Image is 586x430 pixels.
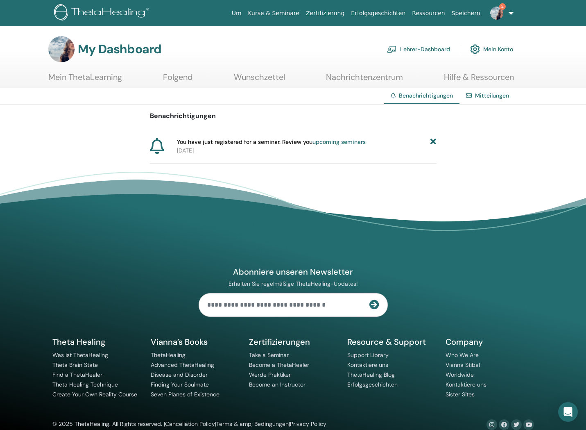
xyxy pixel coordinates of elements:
[446,381,486,388] a: Kontaktiere uns
[163,72,193,88] a: Folgend
[446,391,475,398] a: Sister Sites
[150,111,437,121] p: Benachrichtigungen
[78,42,161,57] h3: My Dashboard
[165,420,215,428] a: Cancellation Policy
[347,361,388,369] a: Kontaktiere uns
[52,391,137,398] a: Create Your Own Reality Course
[199,280,388,287] p: Erhalten Sie regelmäßige ThetaHealing-Updates!
[151,381,209,388] a: Finding Your Soulmate
[312,138,366,146] a: upcoming seminars
[52,371,102,378] a: Find a ThetaHealer
[303,6,348,21] a: Zertifizierung
[177,146,437,155] p: [DATE]
[326,72,403,88] a: Nachrichtenzentrum
[470,40,513,58] a: Mein Konto
[444,72,514,88] a: Hilfe & Ressourcen
[234,72,285,88] a: Wunschzettel
[52,419,326,429] div: © 2025 ThetaHealing. All Rights reserved. | | |
[151,391,219,398] a: Seven Planes of Existence
[448,6,484,21] a: Speichern
[290,420,326,428] a: Privacy Policy
[499,3,506,10] span: 2
[199,266,388,277] h4: Abonniere unseren Newsletter
[446,351,479,359] a: Who We Are
[446,337,534,347] h5: Company
[249,337,337,347] h5: Zertifizierungen
[446,361,480,369] a: Vianna Stibal
[54,4,152,23] img: logo.png
[151,361,214,369] a: Advanced ThetaHealing
[249,351,289,359] a: Take a Seminar
[347,381,398,388] a: Erfolgsgeschichten
[151,371,208,378] a: Disease and Disorder
[558,402,578,422] div: Open Intercom Messenger
[387,46,397,53] img: chalkboard-teacher.svg
[387,40,450,58] a: Lehrer-Dashboard
[347,351,389,359] a: Support Library
[446,371,474,378] a: Worldwide
[470,42,480,56] img: cog.svg
[52,337,141,347] h5: Theta Healing
[409,6,448,21] a: Ressourcen
[249,381,305,388] a: Become an Instructor
[52,361,98,369] a: Theta Brain State
[151,337,239,347] h5: Vianna’s Books
[151,351,186,359] a: ThetaHealing
[48,36,75,62] img: default.jpg
[347,371,395,378] a: ThetaHealing Blog
[399,92,453,99] span: Benachrichtigungen
[52,351,108,359] a: Was ist ThetaHealing
[216,420,289,428] a: Terms & amp; Bedingungen
[177,138,366,146] span: You have just registered for a seminar. Review you
[490,7,503,20] img: default.jpg
[347,337,436,347] h5: Resource & Support
[229,6,245,21] a: Um
[249,361,309,369] a: Become a ThetaHealer
[245,6,303,21] a: Kurse & Seminare
[475,92,509,99] a: Mitteilungen
[52,381,118,388] a: Theta Healing Technique
[249,371,291,378] a: Werde Praktiker
[348,6,409,21] a: Erfolgsgeschichten
[48,72,122,88] a: Mein ThetaLearning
